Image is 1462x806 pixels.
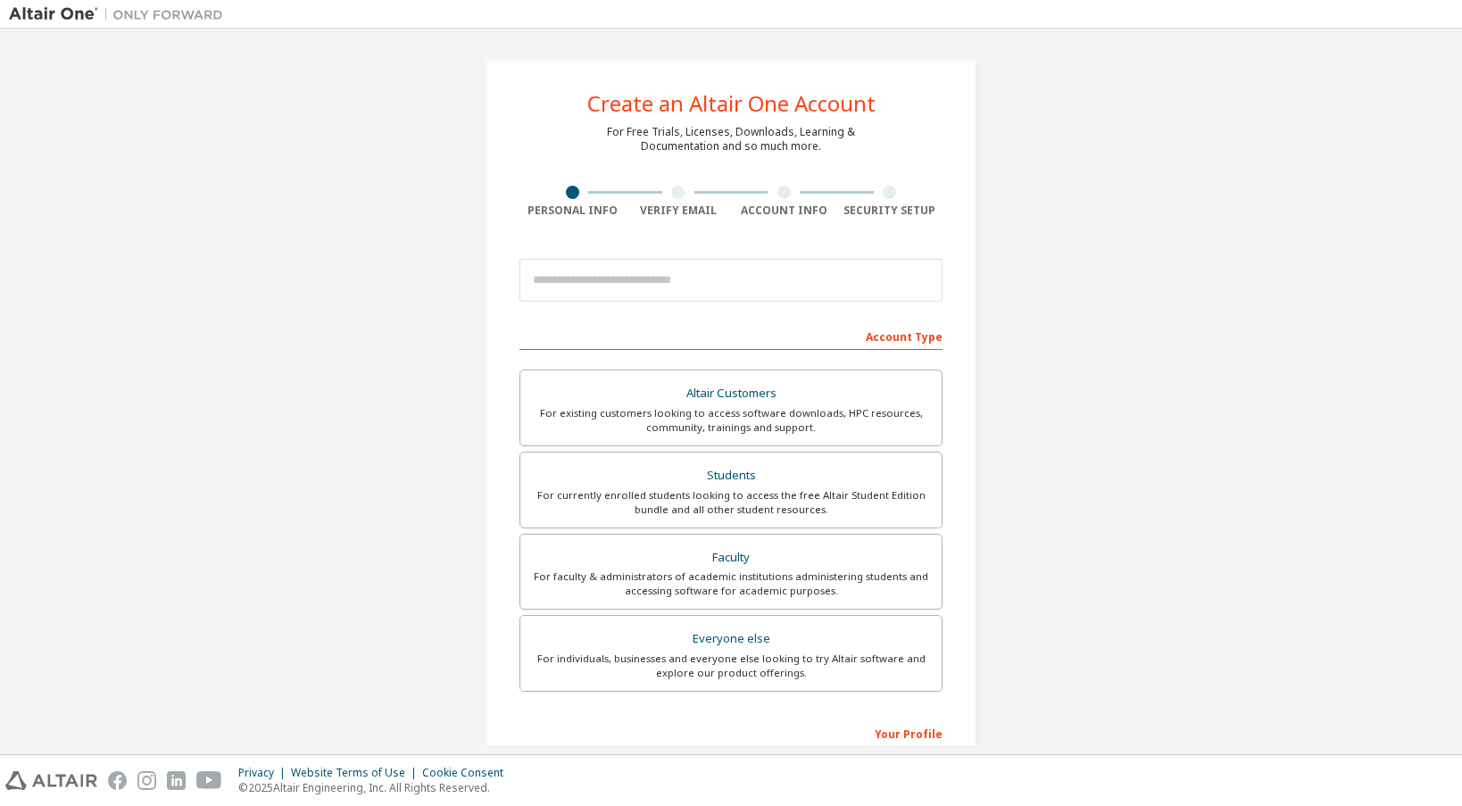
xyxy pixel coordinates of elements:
div: Privacy [238,766,291,780]
div: Create an Altair One Account [587,93,876,114]
div: For individuals, businesses and everyone else looking to try Altair software and explore our prod... [531,652,931,680]
div: Personal Info [519,204,626,218]
div: Faculty [531,545,931,570]
img: altair_logo.svg [5,771,97,790]
div: Verify Email [626,204,732,218]
div: Website Terms of Use [291,766,422,780]
img: instagram.svg [137,771,156,790]
img: youtube.svg [196,771,222,790]
div: Account Type [519,321,943,350]
div: Account Info [731,204,837,218]
div: For currently enrolled students looking to access the free Altair Student Edition bundle and all ... [531,488,931,517]
div: Your Profile [519,719,943,747]
img: linkedin.svg [167,771,186,790]
div: Cookie Consent [422,766,514,780]
div: For faculty & administrators of academic institutions administering students and accessing softwa... [531,569,931,598]
div: Everyone else [531,627,931,652]
div: For Free Trials, Licenses, Downloads, Learning & Documentation and so much more. [607,125,855,154]
img: facebook.svg [108,771,127,790]
img: Altair One [9,5,232,23]
div: Altair Customers [531,381,931,406]
p: © 2025 Altair Engineering, Inc. All Rights Reserved. [238,780,514,795]
div: Security Setup [837,204,943,218]
div: Students [531,463,931,488]
div: For existing customers looking to access software downloads, HPC resources, community, trainings ... [531,406,931,435]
